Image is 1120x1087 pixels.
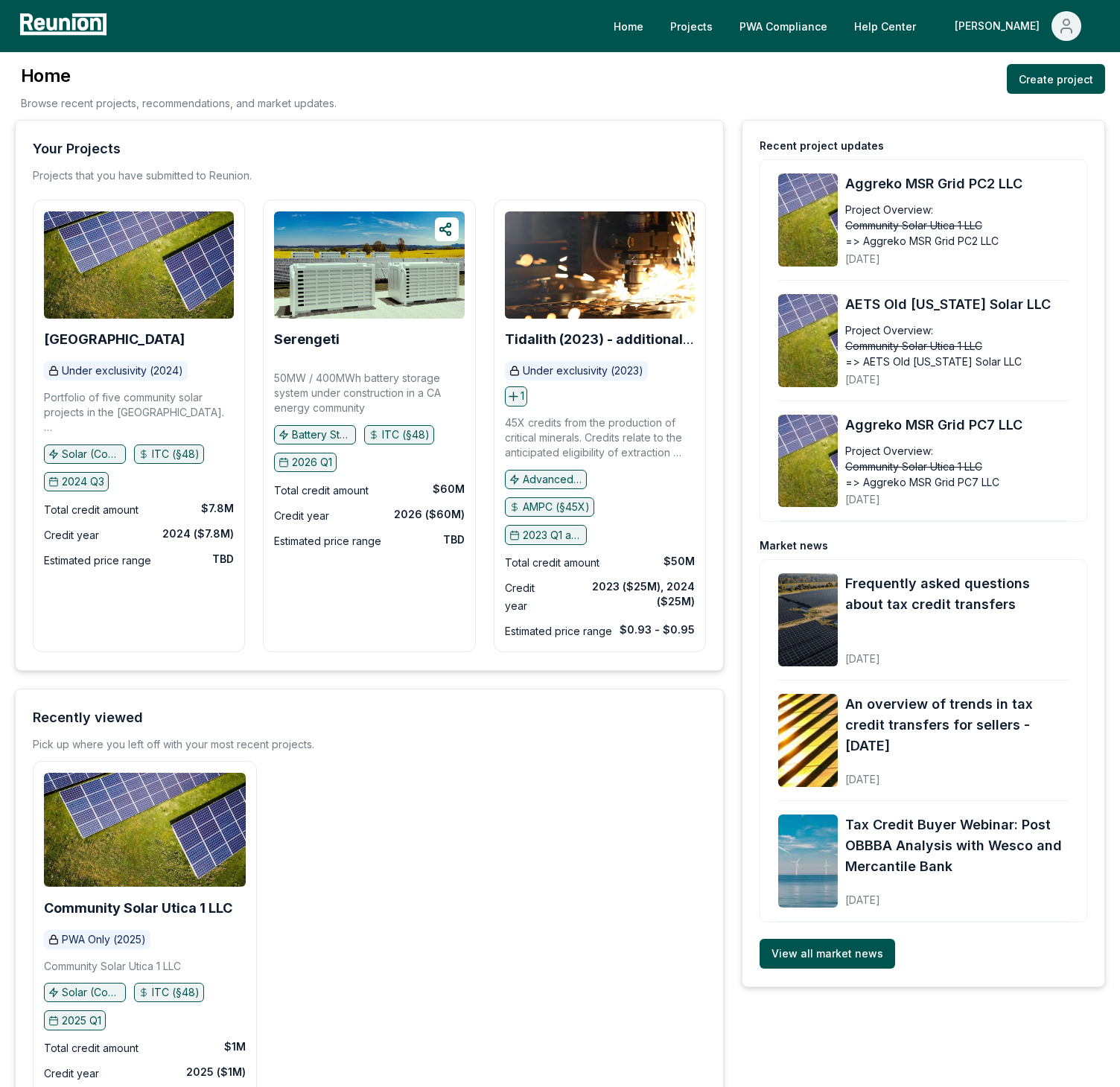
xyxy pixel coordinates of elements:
div: Market news [760,538,828,553]
img: Broad Peak [44,211,234,319]
div: Your Projects [33,138,121,159]
div: Total credit amount [44,1039,139,1057]
div: 2026 ($60M) [394,507,465,522]
a: Help Center [842,11,928,41]
div: [DATE] [845,882,1069,908]
p: PWA Only (2025) [62,932,146,947]
div: $1M [224,1039,246,1054]
p: Projects that you have submitted to Reunion. [33,168,252,183]
div: Total credit amount [505,554,599,572]
nav: Main [602,11,1105,41]
div: Total credit amount [274,482,369,500]
div: [DATE] [845,240,1087,267]
p: Community Solar Utica 1 LLC [44,959,181,974]
div: Project Overview: [845,443,933,459]
a: Frequently asked questions about tax credit transfers [845,573,1069,615]
div: [DATE] [845,481,1087,507]
p: 45X credits from the production of critical minerals. Credits relate to the anticipated eligibili... [505,415,695,460]
button: 2024 Q3 [44,472,109,491]
img: Frequently asked questions about tax credit transfers [778,573,838,666]
div: Credit year [44,526,99,544]
div: TBD [443,532,465,547]
div: 2024 ($7.8M) [162,526,234,541]
div: Project Overview: [845,202,933,217]
p: 2026 Q1 [292,455,332,470]
a: Aggreko MSR Grid PC7 LLC [845,415,1087,436]
button: 1 [505,386,527,406]
div: [DATE] [845,761,1069,787]
div: Credit year [44,1065,99,1083]
div: [DATE] [845,361,1087,387]
img: Community Solar Utica 1 LLC [44,773,246,887]
p: Solar (Community) [62,447,121,462]
a: Aggreko MSR Grid PC2 LLC [845,173,1087,194]
div: 2025 ($1M) [186,1065,246,1080]
p: Battery Storage [292,427,351,442]
a: Tax Credit Buyer Webinar: Post OBBBA Analysis with Wesco and Mercantile Bank [845,815,1069,877]
span: Community Solar Utica 1 LLC [845,459,982,474]
div: Credit year [505,579,558,615]
p: Under exclusivity (2023) [523,363,643,378]
div: Credit year [274,507,329,525]
button: Solar (Community) [44,444,126,464]
div: Estimated price range [505,622,612,640]
p: AMPC (§45X) [523,500,590,514]
span: Community Solar Utica 1 LLC [845,217,982,233]
div: 2023 ($25M), 2024 ($25M) [557,579,695,609]
a: Create project [1007,64,1105,94]
p: ITC (§48) [152,447,200,462]
button: Advanced manufacturing [505,470,587,489]
a: Home [602,11,655,41]
button: 2026 Q1 [274,453,337,472]
p: 2023 Q1 and earlier [523,528,582,543]
span: => AETS Old [US_STATE] Solar LLC [845,354,1022,369]
div: $7.8M [201,501,234,516]
p: 2024 Q3 [62,474,104,489]
div: $0.93 - $0.95 [620,622,695,637]
a: [GEOGRAPHIC_DATA] [44,332,185,347]
div: [DATE] [845,640,1069,666]
img: An overview of trends in tax credit transfers for sellers - September 2025 [778,694,838,787]
button: 2023 Q1 and earlier [505,525,587,544]
div: Total credit amount [44,501,139,519]
img: Tidalith (2023) - additional volume [505,211,695,319]
div: $60M [433,482,465,497]
span: => Aggreko MSR Grid PC2 LLC [845,233,999,249]
div: Estimated price range [274,532,381,550]
p: 50MW / 400MWh battery storage system under construction in a CA energy community [274,371,464,415]
a: Serengeti [274,332,340,347]
button: 2025 Q1 [44,1010,106,1030]
span: Community Solar Utica 1 LLC [845,338,982,354]
button: Solar (Community) [44,983,126,1002]
a: AETS Old [US_STATE] Solar LLC [845,294,1087,315]
p: ITC (§48) [152,985,200,1000]
img: Tax Credit Buyer Webinar: Post OBBBA Analysis with Wesco and Mercantile Bank [778,815,838,908]
p: 2025 Q1 [62,1013,101,1028]
div: TBD [212,552,234,567]
div: [PERSON_NAME] [955,11,1046,41]
div: Recently viewed [33,707,143,728]
p: Under exclusivity (2024) [62,363,183,378]
p: Portfolio of five community solar projects in the [GEOGRAPHIC_DATA]. Two projects are being place... [44,390,234,435]
img: Aggreko MSR Grid PC7 LLC [778,415,838,508]
a: An overview of trends in tax credit transfers for sellers - [DATE] [845,694,1069,756]
a: Serengeti [274,211,464,319]
a: View all market news [760,939,895,969]
p: Solar (Community) [62,985,121,1000]
img: Aggreko MSR Grid PC2 LLC [778,173,838,267]
button: Battery Storage [274,425,356,444]
button: [PERSON_NAME] [943,11,1093,41]
a: AETS Old Michigan Solar LLC [778,294,838,387]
